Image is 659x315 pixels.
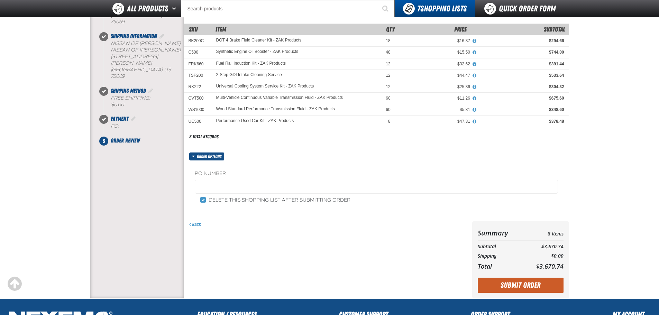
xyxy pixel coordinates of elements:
td: $0.00 [522,251,563,261]
td: FRK660 [184,58,211,70]
span: [STREET_ADDRESS] [111,54,158,59]
div: $348.60 [480,107,564,112]
a: Universal Cooling System Service Kit - ZAK Products [216,84,314,89]
span: [GEOGRAPHIC_DATA] [111,12,163,18]
button: Submit Order [478,278,564,293]
span: 5 [99,137,108,146]
span: Item [216,26,226,33]
a: Edit Shipping Information [158,33,165,39]
li: Payment. Step 4 of 5. Completed [104,115,184,137]
button: View All Prices for World Standard Performance Transmission Fluid - ZAK Products [470,107,479,113]
td: CVT500 [184,93,211,104]
td: C500 [184,47,211,58]
div: Free Shipping: [111,95,184,108]
a: Edit Shipping Method [147,87,154,94]
div: P.O. [111,123,184,130]
span: 12 [386,62,390,66]
label: PO Number [195,170,558,177]
span: 48 [386,50,390,55]
button: View All Prices for Synthetic Engine Oil Booster - ZAK Products [470,49,479,56]
button: View All Prices for Performance Used Car Kit - ZAK Products [470,119,479,125]
span: All Products [127,2,168,15]
span: $3,670.74 [536,262,564,270]
button: Order options [189,152,225,160]
span: Subtotal [544,26,565,33]
div: $47.31 [400,119,470,124]
span: Shipping Information [111,33,157,39]
span: Price [454,26,467,33]
bdo: 75069 [111,73,125,79]
strong: 7 [417,4,420,13]
span: 18 [386,38,390,43]
span: 8 [388,119,391,124]
span: [GEOGRAPHIC_DATA] [111,67,163,73]
a: Edit Payment [130,115,137,122]
td: $3,670.74 [522,242,563,251]
div: $294.66 [480,38,564,44]
bdo: 75069 [111,19,125,25]
li: Shipping Information. Step 2 of 5. Completed [104,32,184,86]
span: 60 [386,96,390,101]
div: $304.32 [480,84,564,90]
td: WS1000 [184,104,211,115]
div: $32.62 [400,61,470,67]
b: Nissan of [PERSON_NAME] [111,40,181,46]
div: $391.44 [480,61,564,67]
span: Payment [111,115,128,122]
span: 12 [386,84,390,89]
div: Scroll to the top [7,276,22,291]
div: $25.36 [400,84,470,90]
div: $5.81 [400,107,470,112]
td: 8 Items [522,227,563,239]
a: SKU [189,26,198,33]
th: Subtotal [478,242,523,251]
div: 8 total records [189,133,219,140]
button: View All Prices for 2-Step GDI Intake Cleaning Service [470,73,479,79]
div: $533.64 [480,73,564,78]
th: Shipping [478,251,523,261]
div: $16.37 [400,38,470,44]
a: Fuel Rail Induction Kit - ZAK Products [216,61,286,66]
td: UC500 [184,115,211,127]
td: BK200C [184,35,211,47]
input: Delete this shopping list after submitting order [200,197,206,203]
button: View All Prices for Multi-Vehicle Continuous Variable Transmission Fluid - ZAK Products [470,95,479,102]
th: Total [478,261,523,272]
li: Shipping Method. Step 3 of 5. Completed [104,87,184,115]
a: Performance Used Car Kit - ZAK Products [216,119,294,123]
button: View All Prices for Fuel Rail Induction Kit - ZAK Products [470,61,479,67]
div: $744.00 [480,49,564,55]
a: Back [189,222,201,227]
div: $11.26 [400,95,470,101]
label: Delete this shopping list after submitting order [200,197,350,204]
span: Order options [197,152,224,160]
span: Order Review [111,137,140,144]
div: $675.60 [480,95,564,101]
td: TSF200 [184,70,211,81]
td: RK222 [184,81,211,93]
span: Shipping Method [111,87,146,94]
a: World Standard Performance Transmission Fluid - ZAK Products [216,107,335,112]
div: $378.48 [480,119,564,124]
span: Qty [386,26,395,33]
li: Order Review. Step 5 of 5. Not Completed [104,137,184,145]
span: 60 [386,107,390,112]
button: View All Prices for DOT 4 Brake Fluid Cleaner Kit - ZAK Products [470,38,479,44]
strong: $0.00 [111,102,124,108]
span: US [164,67,171,73]
span: Shopping Lists [417,4,467,13]
div: $15.50 [400,49,470,55]
a: 2-Step GDI Intake Cleaning Service [216,73,282,77]
th: Summary [478,227,523,239]
span: [PERSON_NAME] [111,60,152,66]
button: View All Prices for Universal Cooling System Service Kit - ZAK Products [470,84,479,90]
span: 12 [386,73,390,78]
a: DOT 4 Brake Fluid Cleaner Kit - ZAK Products [216,38,302,43]
span: US [164,12,171,18]
a: Synthetic Engine Oil Booster - ZAK Products [216,49,298,54]
a: Multi-Vehicle Continuous Variable Transmission Fluid - ZAK Products [216,95,343,100]
div: $44.47 [400,73,470,78]
span: Nissan of [PERSON_NAME] [111,47,181,53]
